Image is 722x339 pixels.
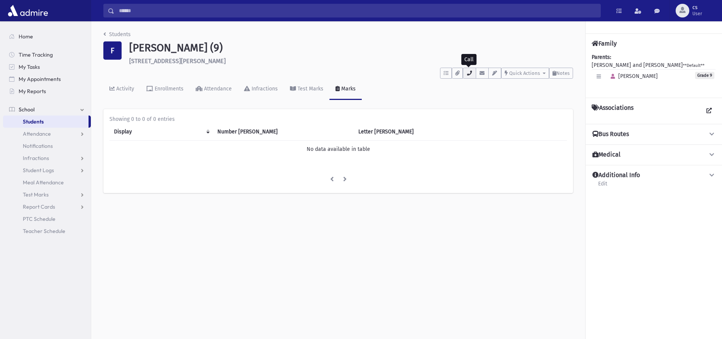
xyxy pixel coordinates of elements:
a: Test Marks [3,189,91,201]
th: Number Mark [213,123,354,141]
a: Activity [103,79,140,100]
a: Marks [329,79,362,100]
th: Display [109,123,213,141]
a: Students [3,116,89,128]
div: Activity [115,86,134,92]
span: PTC Schedule [23,215,55,222]
a: Report Cards [3,201,91,213]
a: Meal Attendance [3,176,91,189]
a: Notifications [3,140,91,152]
span: User [692,11,702,17]
a: Infractions [238,79,284,100]
td: No data available in table [109,140,567,158]
a: Time Tracking [3,49,91,61]
a: My Appointments [3,73,91,85]
span: Teacher Schedule [23,228,65,234]
h4: Bus Routes [592,130,629,138]
div: Enrollments [153,86,184,92]
span: My Appointments [19,76,61,82]
span: [PERSON_NAME] [607,73,658,79]
a: Attendance [190,79,238,100]
a: My Tasks [3,61,91,73]
h1: [PERSON_NAME] (9) [129,41,573,54]
nav: breadcrumb [103,30,131,41]
th: Letter Mark [354,123,476,141]
a: Enrollments [140,79,190,100]
input: Search [114,4,600,17]
span: Infractions [23,155,49,162]
h4: Family [592,40,617,47]
span: Meal Attendance [23,179,64,186]
div: [PERSON_NAME] and [PERSON_NAME] [592,53,716,92]
a: School [3,103,91,116]
button: Notes [549,68,573,79]
div: F [103,41,122,60]
a: PTC Schedule [3,213,91,225]
span: My Tasks [19,63,40,70]
a: Students [103,31,131,38]
a: Home [3,30,91,43]
b: Parents: [592,54,611,60]
a: Teacher Schedule [3,225,91,237]
div: Infractions [250,86,278,92]
a: Student Logs [3,164,91,176]
span: Report Cards [23,203,55,210]
span: Grade 9 [695,72,714,79]
a: View all Associations [702,104,716,118]
h4: Associations [592,104,633,118]
button: Bus Routes [592,130,716,138]
span: My Reports [19,88,46,95]
div: Call [461,54,477,65]
div: Showing 0 to 0 of 0 entries [109,115,567,123]
a: My Reports [3,85,91,97]
a: Infractions [3,152,91,164]
a: Attendance [3,128,91,140]
button: Quick Actions [501,68,549,79]
img: AdmirePro [6,3,50,18]
button: Medical [592,151,716,159]
div: Attendance [203,86,232,92]
span: Student Logs [23,167,54,174]
span: Notifications [23,143,53,149]
span: Notes [556,70,570,76]
h4: Medical [592,151,621,159]
div: Test Marks [296,86,323,92]
span: Home [19,33,33,40]
span: School [19,106,35,113]
span: cs [692,5,702,11]
span: Quick Actions [509,70,540,76]
a: Edit [598,179,608,193]
span: Students [23,118,44,125]
h6: [STREET_ADDRESS][PERSON_NAME] [129,57,573,65]
span: Time Tracking [19,51,53,58]
button: Additional Info [592,171,716,179]
span: Attendance [23,130,51,137]
div: Marks [340,86,356,92]
h4: Additional Info [592,171,640,179]
a: Test Marks [284,79,329,100]
span: Test Marks [23,191,49,198]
